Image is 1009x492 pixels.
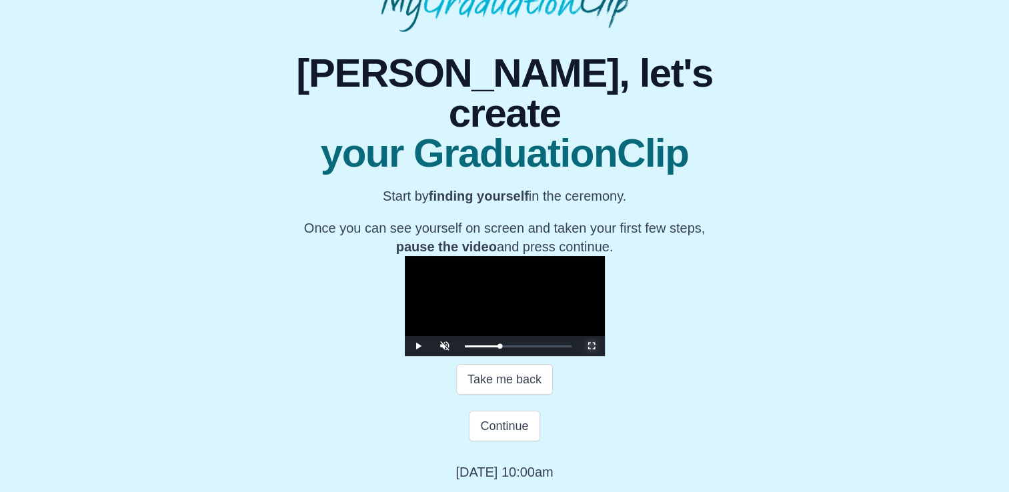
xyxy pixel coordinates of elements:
button: Take me back [456,364,553,395]
div: Progress Bar [465,345,572,347]
button: Play [405,336,431,356]
button: Continue [469,411,540,441]
span: [PERSON_NAME], let's create [252,53,757,133]
button: Unmute [431,336,458,356]
b: pause the video [396,239,497,254]
p: [DATE] 10:00am [455,463,553,481]
p: Once you can see yourself on screen and taken your first few steps, and press continue. [252,219,757,256]
p: Start by in the ceremony. [252,187,757,205]
b: finding yourself [429,189,529,203]
div: Video Player [405,256,605,356]
span: your GraduationClip [252,133,757,173]
button: Fullscreen [578,336,605,356]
